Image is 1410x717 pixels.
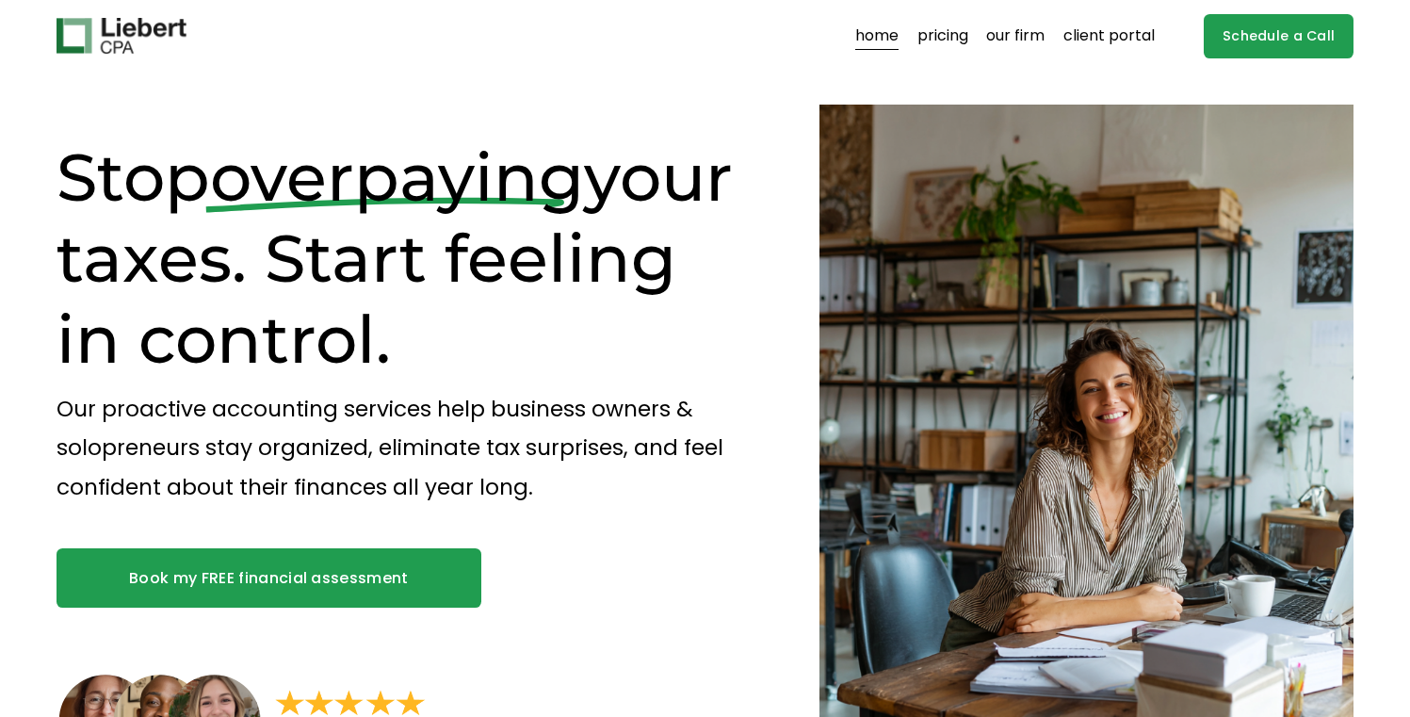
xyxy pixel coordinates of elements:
[855,21,899,51] a: home
[57,548,481,608] a: Book my FREE financial assessment
[986,21,1045,51] a: our firm
[917,21,968,51] a: pricing
[1204,14,1353,58] a: Schedule a Call
[57,18,186,54] img: Liebert CPA
[1063,21,1155,51] a: client portal
[57,137,754,380] h1: Stop your taxes. Start feeling in control.
[210,137,584,218] span: overpaying
[57,390,754,508] p: Our proactive accounting services help business owners & solopreneurs stay organized, eliminate t...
